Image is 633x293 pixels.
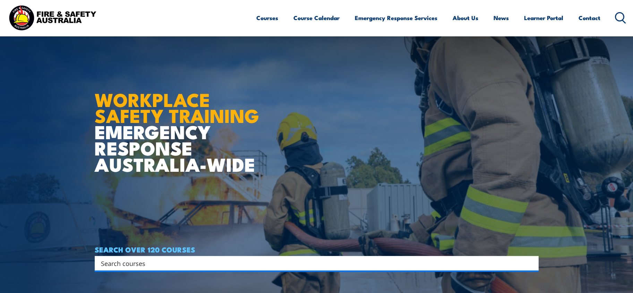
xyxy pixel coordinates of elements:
input: Search input [101,258,523,268]
a: News [494,9,509,27]
a: Course Calendar [293,9,340,27]
strong: WORKPLACE SAFETY TRAINING [95,85,259,130]
button: Search magnifier button [527,258,536,268]
form: Search form [102,258,525,268]
a: Courses [256,9,278,27]
a: Contact [579,9,600,27]
h1: EMERGENCY RESPONSE AUSTRALIA-WIDE [95,74,264,172]
a: Learner Portal [524,9,563,27]
a: Emergency Response Services [355,9,437,27]
h4: SEARCH OVER 120 COURSES [95,246,539,253]
a: About Us [453,9,478,27]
